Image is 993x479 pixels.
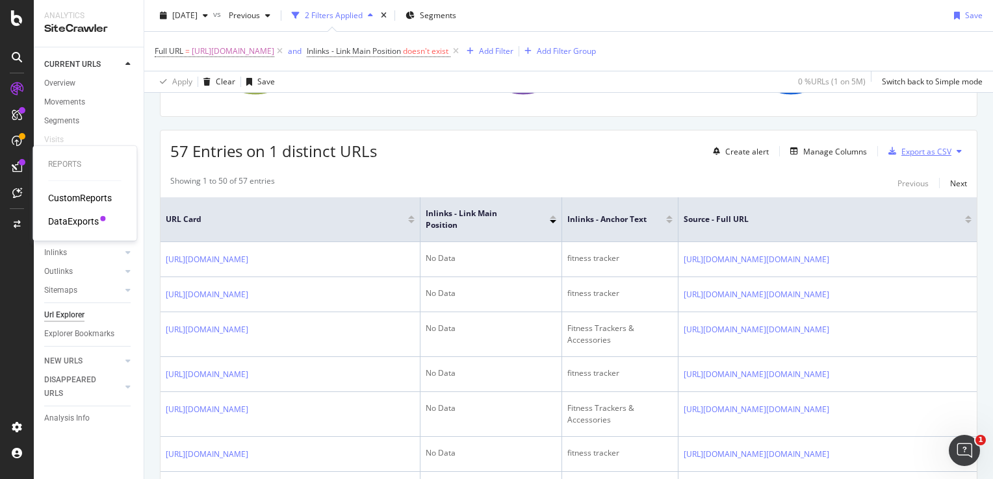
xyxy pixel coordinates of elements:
div: Apply [172,76,192,87]
span: vs [213,8,224,19]
div: times [378,9,389,22]
button: 2 Filters Applied [287,5,378,26]
span: [URL][DOMAIN_NAME] [192,42,274,60]
a: Outlinks [44,265,122,278]
div: DISAPPEARED URLS [44,373,110,400]
div: No Data [426,323,556,334]
div: fitness tracker [567,367,673,379]
button: Export as CSV [883,141,951,162]
div: Visits [44,133,64,147]
div: Next [950,178,967,189]
a: [URL][DOMAIN_NAME][DOMAIN_NAME] [684,253,829,266]
button: [DATE] [155,5,213,26]
a: [URL][DOMAIN_NAME] [166,253,248,266]
a: Explorer Bookmarks [44,327,135,341]
button: and [288,45,302,57]
div: Showing 1 to 50 of 57 entries [170,175,275,191]
button: Save [949,5,983,26]
div: Movements [44,95,85,109]
a: DISAPPEARED URLS [44,373,122,400]
span: 1 [975,435,986,445]
a: CURRENT URLS [44,58,122,71]
div: Inlinks [44,246,67,260]
a: [URL][DOMAIN_NAME] [166,403,248,416]
a: CustomReports [48,191,112,204]
div: No Data [426,252,556,264]
div: 2 Filters Applied [305,10,363,21]
a: Inlinks [44,246,122,260]
span: Segments [420,10,456,21]
span: Previous [224,10,260,21]
a: [URL][DOMAIN_NAME] [166,368,248,381]
span: Full URL [155,45,183,56]
a: Sitemaps [44,284,122,297]
a: Movements [44,95,135,109]
a: [URL][DOMAIN_NAME][DOMAIN_NAME] [684,323,829,336]
a: [URL][DOMAIN_NAME][DOMAIN_NAME] [684,448,829,461]
a: Analysis Info [44,411,135,425]
div: No Data [426,288,556,299]
button: Clear [198,71,235,92]
div: No Data [426,367,556,379]
div: Fitness Trackers & Accessories [567,323,673,346]
div: Segments [44,114,79,128]
a: [URL][DOMAIN_NAME] [166,288,248,301]
span: 57 Entries on 1 distinct URLs [170,140,377,162]
div: Clear [216,76,235,87]
a: [URL][DOMAIN_NAME][DOMAIN_NAME] [684,403,829,416]
div: 0 % URLs ( 1 on 5M ) [798,76,866,87]
a: [URL][DOMAIN_NAME][DOMAIN_NAME] [684,368,829,381]
a: Visits [44,133,77,147]
button: Switch back to Simple mode [877,71,983,92]
div: No Data [426,402,556,414]
div: Sitemaps [44,284,77,297]
button: Segments [400,5,461,26]
div: SiteCrawler [44,21,133,36]
div: Previous [897,178,929,189]
button: Create alert [708,141,769,162]
a: [URL][DOMAIN_NAME] [166,323,248,336]
span: = [185,45,190,56]
div: CURRENT URLS [44,58,101,71]
div: Fitness Trackers & Accessories [567,402,673,426]
button: Manage Columns [785,143,867,159]
button: Save [241,71,275,92]
iframe: Intercom live chat [949,435,980,466]
span: URL Card [166,214,405,225]
button: Add Filter Group [519,43,596,59]
span: Inlinks - Anchor Text [567,214,647,225]
div: No Data [426,447,556,459]
a: Url Explorer [44,308,135,322]
div: Export as CSV [901,146,951,157]
button: Apply [155,71,192,92]
div: Switch back to Simple mode [882,76,983,87]
button: Next [950,175,967,191]
div: Url Explorer [44,308,84,322]
div: Create alert [725,146,769,157]
div: Analytics [44,10,133,21]
button: Previous [897,175,929,191]
div: Save [257,76,275,87]
span: Source - Full URL [684,214,946,225]
a: Segments [44,114,135,128]
div: Reports [48,159,121,170]
a: [URL][DOMAIN_NAME] [166,448,248,461]
span: doesn't exist [403,45,448,56]
div: Outlinks [44,265,73,278]
a: [URL][DOMAIN_NAME][DOMAIN_NAME] [684,288,829,301]
a: DataExports [48,215,99,228]
div: fitness tracker [567,252,673,264]
div: Add Filter [479,45,513,56]
div: Manage Columns [803,146,867,157]
a: NEW URLS [44,354,122,368]
button: Previous [224,5,276,26]
div: Explorer Bookmarks [44,327,114,341]
div: fitness tracker [567,447,673,459]
span: 2025 Oct. 9th [172,10,198,21]
div: Add Filter Group [537,45,596,56]
span: Inlinks - Link Main Position [426,208,530,231]
div: Overview [44,77,75,90]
